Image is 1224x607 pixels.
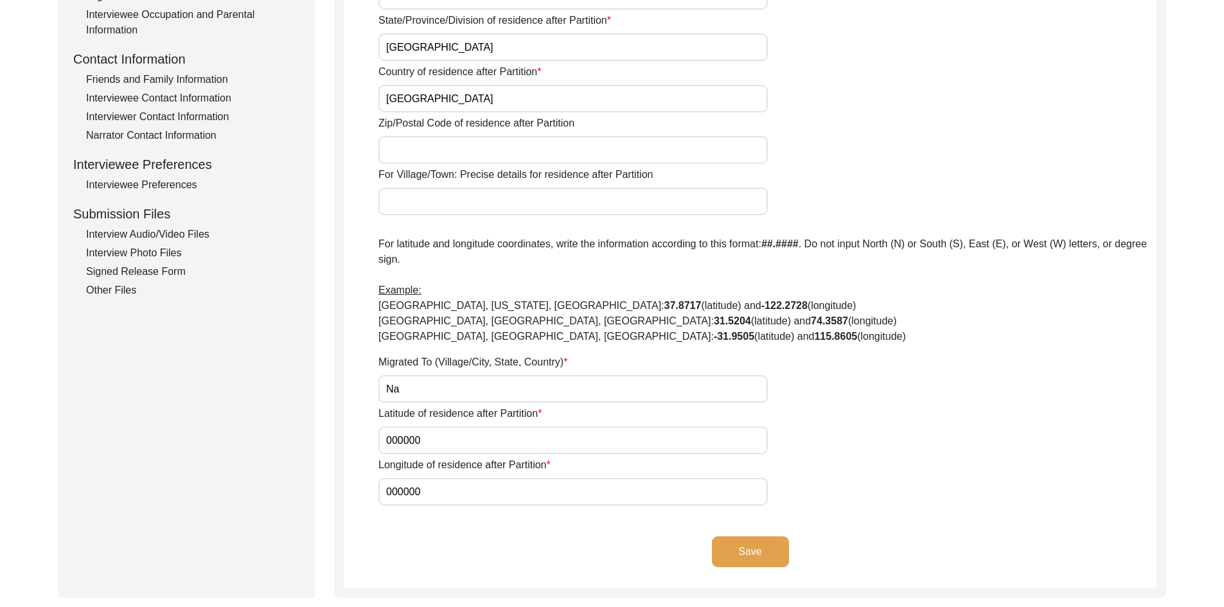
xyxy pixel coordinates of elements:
[378,64,541,80] label: Country of residence after Partition
[378,13,611,28] label: State/Province/Division of residence after Partition
[378,285,421,295] span: Example:
[73,204,299,224] div: Submission Files
[86,128,299,143] div: Narrator Contact Information
[73,155,299,174] div: Interviewee Preferences
[73,49,299,69] div: Contact Information
[86,227,299,242] div: Interview Audio/Video Files
[378,236,1157,344] p: For latitude and longitude coordinates, write the information according to this format: . Do not ...
[378,167,653,182] label: For Village/Town: Precise details for residence after Partition
[378,355,567,370] label: Migrated To (Village/City, State, Country)
[378,116,574,131] label: Zip/Postal Code of residence after Partition
[714,331,754,342] b: -31.9505
[86,177,299,193] div: Interviewee Preferences
[86,264,299,279] div: Signed Release Form
[86,72,299,87] div: Friends and Family Information
[664,300,702,311] b: 37.8717
[814,331,857,342] b: 115.8605
[86,245,299,261] div: Interview Photo Files
[811,315,848,326] b: 74.3587
[86,91,299,106] div: Interviewee Contact Information
[761,238,799,249] b: ##.####
[378,406,542,421] label: Latitude of residence after Partition
[761,300,808,311] b: -122.2728
[714,315,751,326] b: 31.5204
[378,457,551,473] label: Longitude of residence after Partition
[86,109,299,125] div: Interviewer Contact Information
[86,7,299,38] div: Interviewee Occupation and Parental Information
[86,283,299,298] div: Other Files
[712,536,789,567] button: Save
